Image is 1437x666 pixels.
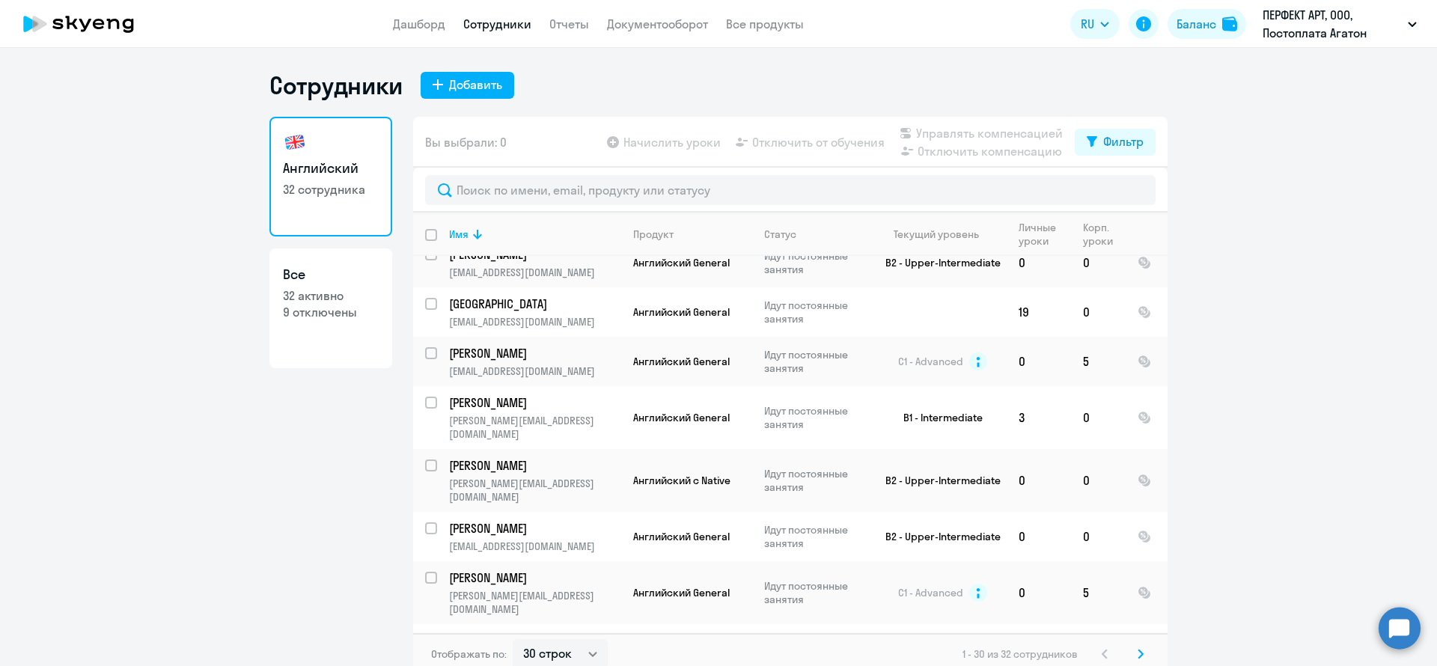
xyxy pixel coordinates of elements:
a: Все32 активно9 отключены [269,248,392,368]
p: 9 отключены [283,304,379,320]
td: 0 [1071,238,1126,287]
td: 0 [1007,561,1071,624]
td: B2 - Upper-Intermediate [867,512,1007,561]
td: 19 [1007,287,1071,337]
span: C1 - Advanced [898,355,963,368]
div: Продукт [633,227,751,241]
a: [PERSON_NAME] [449,632,620,649]
a: Сотрудники [463,16,531,31]
p: [PERSON_NAME] [449,569,618,586]
div: Корп. уроки [1083,221,1125,248]
span: C1 - Advanced [898,586,963,599]
button: RU [1070,9,1120,39]
div: Текущий уровень [879,227,1006,241]
p: Идут постоянные занятия [764,523,867,550]
td: 0 [1007,449,1071,512]
p: Идут постоянные занятия [764,467,867,494]
div: Статус [764,227,796,241]
td: B2 - Upper-Intermediate [867,449,1007,512]
p: [PERSON_NAME][EMAIL_ADDRESS][DOMAIN_NAME] [449,589,620,616]
button: Фильтр [1075,129,1156,156]
p: [PERSON_NAME] [449,457,618,474]
a: Все продукты [726,16,804,31]
div: Имя [449,227,620,241]
p: [PERSON_NAME] [449,394,618,411]
p: Идут постоянные занятия [764,299,867,326]
p: 32 сотрудника [283,181,379,198]
td: 3 [1007,386,1071,449]
div: Текущий уровень [894,227,979,241]
p: Идут постоянные занятия [764,579,867,606]
td: 5 [1071,561,1126,624]
div: Фильтр [1103,132,1144,150]
div: Продукт [633,227,674,241]
input: Поиск по имени, email, продукту или статусу [425,175,1156,205]
p: Идут постоянные занятия [764,404,867,431]
button: Балансbalance [1168,9,1246,39]
div: Добавить [449,76,502,94]
div: Статус [764,227,867,241]
p: [EMAIL_ADDRESS][DOMAIN_NAME] [449,540,620,553]
td: 0 [1071,287,1126,337]
td: B2 - Upper-Intermediate [867,238,1007,287]
p: [PERSON_NAME] [449,520,618,537]
span: Английский General [633,586,730,599]
span: Английский General [633,411,730,424]
p: [GEOGRAPHIC_DATA] [449,296,618,312]
h3: Английский [283,159,379,178]
td: 0 [1071,449,1126,512]
img: english [283,130,307,154]
h1: Сотрудники [269,70,403,100]
span: Английский General [633,355,730,368]
a: [PERSON_NAME] [449,520,620,537]
div: Имя [449,227,469,241]
span: Вы выбрали: 0 [425,133,507,151]
td: B1 - Intermediate [867,386,1007,449]
p: Идут постоянные занятия [764,348,867,375]
div: Личные уроки [1019,221,1061,248]
td: 0 [1071,512,1126,561]
p: [EMAIL_ADDRESS][DOMAIN_NAME] [449,266,620,279]
a: [PERSON_NAME] [449,569,620,586]
p: [PERSON_NAME][EMAIL_ADDRESS][DOMAIN_NAME] [449,414,620,441]
button: ПЕРФЕКТ АРТ, ООО, Постоплата Агатон [1255,6,1424,42]
p: [PERSON_NAME] [449,345,618,361]
span: Английский General [633,530,730,543]
p: ПЕРФЕКТ АРТ, ООО, Постоплата Агатон [1263,6,1402,42]
td: 0 [1007,512,1071,561]
div: Баланс [1177,15,1216,33]
span: RU [1081,15,1094,33]
td: 5 [1071,337,1126,386]
p: [EMAIL_ADDRESS][DOMAIN_NAME] [449,364,620,378]
div: Корп. уроки [1083,221,1115,248]
p: 32 активно [283,287,379,304]
button: Добавить [421,72,514,99]
a: Дашборд [393,16,445,31]
span: 1 - 30 из 32 сотрудников [962,647,1078,661]
a: [PERSON_NAME] [449,345,620,361]
span: Английский с Native [633,474,730,487]
a: [PERSON_NAME] [449,457,620,474]
td: 0 [1007,337,1071,386]
a: Отчеты [549,16,589,31]
div: Личные уроки [1019,221,1070,248]
a: Документооборот [607,16,708,31]
span: Отображать по: [431,647,507,661]
p: [PERSON_NAME] [449,632,618,649]
a: Английский32 сотрудника [269,117,392,236]
span: Английский General [633,256,730,269]
img: balance [1222,16,1237,31]
td: 0 [1007,238,1071,287]
a: [PERSON_NAME] [449,394,620,411]
a: [GEOGRAPHIC_DATA] [449,296,620,312]
p: [EMAIL_ADDRESS][DOMAIN_NAME] [449,315,620,329]
span: Английский General [633,305,730,319]
td: 0 [1071,386,1126,449]
p: Идут постоянные занятия [764,249,867,276]
p: [PERSON_NAME][EMAIL_ADDRESS][DOMAIN_NAME] [449,477,620,504]
h3: Все [283,265,379,284]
